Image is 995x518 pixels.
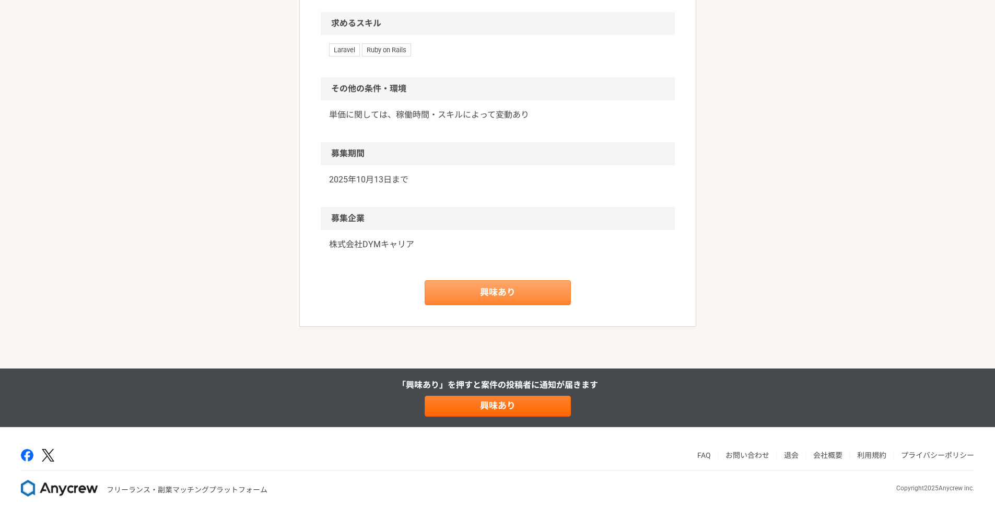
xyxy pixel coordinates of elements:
[397,379,598,392] p: 「興味あり」を押すと 案件の投稿者に通知が届きます
[697,451,711,459] a: FAQ
[784,451,799,459] a: 退会
[901,451,974,459] a: プライバシーポリシー
[857,451,886,459] a: 利用規約
[321,207,675,230] h2: 募集企業
[896,484,974,493] p: Copyright 2025 Anycrew inc.
[329,174,666,186] p: 2025年10月13日まで
[425,396,571,417] a: 興味あり
[21,480,98,497] img: 8DqYSo04kwAAAAASUVORK5CYII=
[107,485,267,496] p: フリーランス・副業マッチングプラットフォーム
[321,12,675,35] h2: 求めるスキル
[321,77,675,100] h2: その他の条件・環境
[425,280,571,305] a: 興味あり
[329,238,666,251] a: 株式会社DYMキャリア
[362,43,411,56] span: Ruby on Rails
[725,451,769,459] a: お問い合わせ
[42,449,54,462] img: x-391a3a86.png
[21,449,33,462] img: facebook-2adfd474.png
[329,109,666,121] p: 単価に関しては、稼働時間・スキルによって変動あり
[329,43,360,56] span: Laravel
[813,451,842,459] a: 会社概要
[321,142,675,165] h2: 募集期間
